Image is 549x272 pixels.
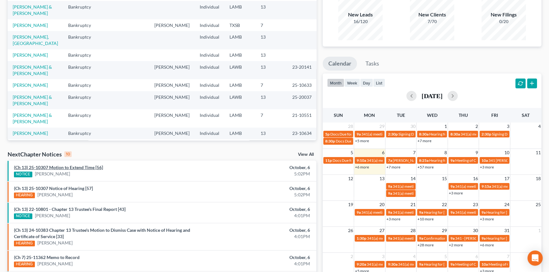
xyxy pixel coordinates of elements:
span: 9a [450,184,455,189]
span: Hearing for [PERSON_NAME] [486,236,536,241]
td: Bankruptcy [63,91,103,109]
span: 23 [472,201,479,208]
div: New Leads [338,11,383,18]
div: 7/70 [410,18,454,25]
span: 11 [535,149,541,156]
span: Meeting of Creditors for [PERSON_NAME] [455,262,526,267]
span: Hearing for [PERSON_NAME] & [PERSON_NAME] [429,132,512,136]
span: 341(a) meeting for [PERSON_NAME] & [PERSON_NAME] [398,262,493,267]
span: 14 [410,175,416,182]
span: 3 [506,123,510,130]
td: Bankruptcy [63,61,103,79]
span: 4 [412,253,416,260]
a: [PERSON_NAME] & [PERSON_NAME] [13,94,52,106]
span: 9a [388,191,392,196]
span: 17 [504,175,510,182]
td: 13 [255,61,287,79]
span: 15 [441,175,448,182]
a: +3 more [480,217,494,221]
a: [PERSON_NAME] [13,22,48,28]
span: 9 [475,149,479,156]
a: (Ch 13) 22-10801 - Chapter 13 Trustee's Final Report [43] [14,206,126,212]
span: 9a [481,210,486,215]
a: [PERSON_NAME] [35,212,70,219]
span: Wed [427,112,437,118]
span: 18 [535,175,541,182]
span: 1 [444,123,448,130]
div: HEARING [14,193,35,198]
span: 24 [504,201,510,208]
a: Tasks [360,57,385,71]
span: 9:20a [357,262,366,267]
td: Individual [195,1,224,19]
span: 9a [481,236,486,241]
a: [PERSON_NAME] [13,130,48,136]
div: HEARING [14,262,35,267]
span: 8 [444,149,448,156]
a: View All [298,152,314,157]
div: New Clients [410,11,454,18]
a: +7 more [386,165,400,169]
span: [PERSON_NAME] - Arraignment [393,158,446,163]
span: Sat [522,112,530,118]
div: NOTICE [14,213,32,219]
span: Hearing for [PERSON_NAME] [424,262,473,267]
a: +3 more [449,191,463,195]
button: list [373,79,385,87]
div: 4:01PM [216,212,310,219]
td: 13 [255,31,287,49]
span: 9a [388,236,392,241]
a: Calendar [323,57,357,71]
td: Bankruptcy [63,109,103,127]
div: October, 6 [216,164,310,171]
span: Meeting of Creditors for [PERSON_NAME] [455,158,526,163]
span: 341(a) meeting for [PERSON_NAME] [461,132,522,136]
td: 7 [255,79,287,91]
a: +6 more [480,243,494,247]
a: [PERSON_NAME], [GEOGRAPHIC_DATA] [13,34,58,46]
div: 0/20 [481,18,526,25]
span: 9a [419,210,423,215]
div: Open Intercom Messenger [527,250,543,266]
span: 341(a) meeting for [PERSON_NAME] [455,184,516,189]
span: 16 [472,175,479,182]
td: LAWB [224,91,255,109]
a: (Ch 13) 25-10307 Notice of Hearing [57] [14,186,93,191]
span: 9a [450,158,455,163]
td: 23-10634 [287,128,318,139]
span: 5 [350,149,354,156]
span: 8:30p [325,139,335,143]
span: 20 [379,201,385,208]
span: 31 [504,227,510,234]
td: Bankruptcy [63,31,103,49]
td: Individual [195,79,224,91]
td: [PERSON_NAME] [149,79,195,91]
td: 13 [255,91,287,109]
span: 8:25a [419,158,429,163]
span: 341 - [PERSON_NAME] [455,236,494,241]
a: +6 more [355,165,369,169]
td: 23-20141 [287,61,318,79]
td: 7 [255,19,287,31]
span: 6 [381,149,385,156]
span: 2 [350,253,354,260]
a: +7 more [417,138,431,143]
span: 9:10a [357,158,366,163]
span: 9:15a [481,184,491,189]
span: 28 [347,123,354,130]
td: TXSB [224,19,255,31]
span: Fri [491,112,498,118]
td: LAMB [224,139,255,151]
span: 9a [450,210,455,215]
h2: [DATE] [422,92,442,99]
span: 5 [444,253,448,260]
span: Docs Due for [PERSON_NAME] & [PERSON_NAME] [330,132,416,136]
div: 5:02PM [216,171,310,177]
span: 29 [379,123,385,130]
a: [PERSON_NAME] [35,171,70,177]
td: 13 [255,128,287,139]
span: Signing Date for [PERSON_NAME] & [PERSON_NAME] [398,132,489,136]
td: [PERSON_NAME] [149,19,195,31]
span: Docs Due for [PERSON_NAME] [333,158,385,163]
td: Bankruptcy [63,19,103,31]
